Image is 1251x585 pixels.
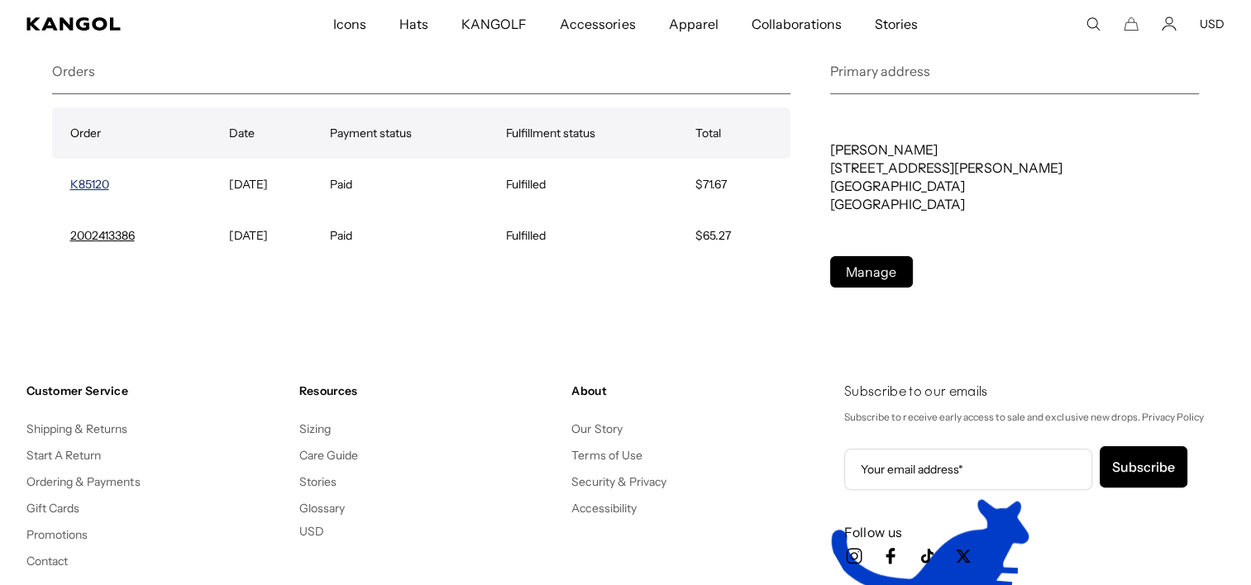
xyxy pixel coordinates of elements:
h2: Primary address [830,62,1200,94]
p: Subscribe to receive early access to sale and exclusive new drops. Privacy Policy [844,408,1225,426]
h4: About [571,383,831,398]
a: Terms of Use [571,448,642,463]
a: Accessibility [571,501,636,516]
a: Contact [26,554,68,568]
button: USD [299,524,324,539]
a: Sizing [299,421,331,436]
a: Start A Return [26,448,101,463]
h4: Resources [299,383,559,398]
a: Gift Cards [26,501,79,516]
td: $65.27 [695,210,790,261]
td: Paid [330,159,506,210]
button: Cart [1124,17,1139,31]
summary: Search here [1086,17,1101,31]
td: $71.67 [695,159,790,210]
a: Shipping & Returns [26,421,128,436]
a: Stories [299,474,337,489]
th: Date [229,107,330,159]
th: Fulfillment status [506,107,695,159]
h4: Customer Service [26,383,286,398]
a: Order number K85120 [70,177,109,192]
a: Account [1162,17,1177,31]
a: Our Story [571,421,622,436]
a: Manage [830,256,913,288]
th: Payment status [330,107,506,159]
a: Ordering & Payments [26,474,141,489]
th: Order [52,107,230,159]
p: [PERSON_NAME] [STREET_ADDRESS][PERSON_NAME] [GEOGRAPHIC_DATA] [GEOGRAPHIC_DATA] [830,140,1200,213]
a: Kangol [26,17,220,31]
time: [DATE] [229,228,268,243]
h2: Orders [52,62,790,94]
a: Glossary [299,501,345,516]
a: Security & Privacy [571,474,666,489]
h4: Subscribe to our emails [844,383,1225,402]
a: Order number 2002413386 [70,228,135,243]
button: Subscribe [1100,446,1187,487]
button: USD [1200,17,1225,31]
th: Total [695,107,790,159]
a: Promotions [26,527,88,542]
h3: Follow us [844,523,1225,541]
td: Fulfilled [506,210,695,261]
td: Paid [330,210,506,261]
time: [DATE] [229,177,268,192]
a: Care Guide [299,448,358,463]
td: Fulfilled [506,159,695,210]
